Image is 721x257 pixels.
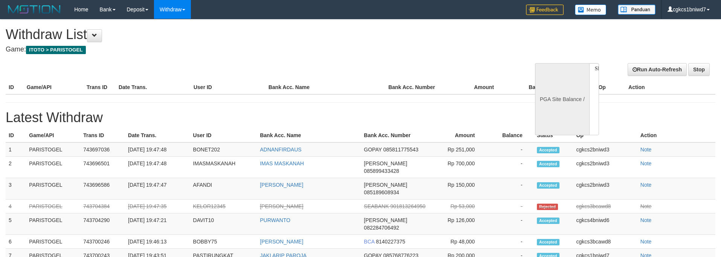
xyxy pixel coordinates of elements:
img: MOTION_logo.png [6,4,63,15]
td: 4 [6,200,26,213]
span: SEABANK [364,203,389,209]
td: Rp 126,000 [430,213,486,235]
th: Bank Acc. Number [361,128,430,142]
td: PARISTOGEL [26,213,80,235]
span: 901813264950 [390,203,425,209]
span: [PERSON_NAME] [364,182,407,188]
td: KELOR12345 [190,200,257,213]
span: GOPAY [364,147,382,153]
a: Note [640,182,652,188]
th: Balance [505,80,560,94]
td: cgkcs2bniwd3 [573,178,637,200]
span: 085811775543 [383,147,418,153]
th: Action [637,128,715,142]
td: cgkcs3bcawd8 [573,235,637,249]
a: IMAS MASKANAH [260,160,304,166]
td: PARISTOGEL [26,200,80,213]
a: Run Auto-Refresh [628,63,687,76]
h1: Latest Withdraw [6,110,715,125]
td: PARISTOGEL [26,142,80,157]
th: Bank Acc. Name [265,80,385,94]
img: Feedback.jpg [526,5,564,15]
td: cgkcs3bcawd8 [573,200,637,213]
th: ID [6,128,26,142]
td: BOBBY75 [190,235,257,249]
td: - [486,235,534,249]
span: 082284706492 [364,225,399,231]
td: 743697036 [80,142,125,157]
td: Rp 53,000 [430,200,486,213]
td: 743696501 [80,157,125,178]
td: [DATE] 19:47:48 [125,142,190,157]
td: 2 [6,157,26,178]
td: Rp 150,000 [430,178,486,200]
a: ADNANFIRDAUS [260,147,301,153]
th: User ID [190,128,257,142]
td: PARISTOGEL [26,235,80,249]
td: Rp 700,000 [430,157,486,178]
td: - [486,200,534,213]
td: 1 [6,142,26,157]
td: BONET202 [190,142,257,157]
span: Rejected [537,204,558,210]
th: Date Trans. [125,128,190,142]
td: 743704384 [80,200,125,213]
span: 8140227375 [376,239,405,245]
td: [DATE] 19:47:47 [125,178,190,200]
span: Accepted [537,239,559,245]
td: AFANDI [190,178,257,200]
a: Note [640,160,652,166]
td: Rp 48,000 [430,235,486,249]
a: [PERSON_NAME] [260,239,303,245]
span: 085189608934 [364,189,399,195]
td: DAVIT10 [190,213,257,235]
td: 743696586 [80,178,125,200]
th: Date Trans. [116,80,191,94]
td: - [486,157,534,178]
span: ITOTO > PARISTOGEL [26,46,86,54]
span: Accepted [537,147,559,153]
th: Bank Acc. Number [385,80,445,94]
h4: Game: [6,46,473,53]
div: PGA Site Balance / [535,63,589,135]
td: PARISTOGEL [26,178,80,200]
img: panduan.png [618,5,655,15]
td: Rp 251,000 [430,142,486,157]
th: Status [534,128,573,142]
span: Accepted [537,182,559,189]
td: - [486,142,534,157]
a: Note [640,203,652,209]
td: cgkcs2bniwd3 [573,157,637,178]
span: 085899433428 [364,168,399,174]
td: - [486,213,534,235]
td: [DATE] 19:46:13 [125,235,190,249]
th: Amount [445,80,505,94]
td: [DATE] 19:47:35 [125,200,190,213]
span: [PERSON_NAME] [364,160,407,166]
th: User ID [191,80,265,94]
th: Action [625,80,715,94]
td: 6 [6,235,26,249]
th: Bank Acc. Name [257,128,361,142]
span: Accepted [537,161,559,167]
a: [PERSON_NAME] [260,203,303,209]
td: 3 [6,178,26,200]
td: - [486,178,534,200]
th: Game/API [24,80,84,94]
a: Note [640,217,652,223]
a: Stop [688,63,710,76]
a: Note [640,147,652,153]
span: [PERSON_NAME] [364,217,407,223]
h1: Withdraw List [6,27,473,42]
span: BCA [364,239,375,245]
th: Op [573,128,637,142]
th: Trans ID [84,80,116,94]
th: Amount [430,128,486,142]
span: Accepted [537,218,559,224]
a: PURWANTO [260,217,290,223]
td: 743704290 [80,213,125,235]
th: Trans ID [80,128,125,142]
td: 5 [6,213,26,235]
td: IMASMASKANAH [190,157,257,178]
td: [DATE] 19:47:21 [125,213,190,235]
